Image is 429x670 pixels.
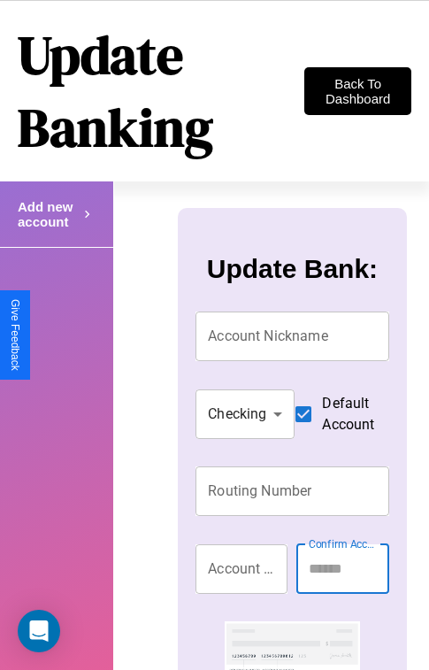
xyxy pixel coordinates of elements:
[18,610,60,652] div: Open Intercom Messenger
[9,299,21,371] div: Give Feedback
[304,67,411,115] button: Back To Dashboard
[18,19,304,164] h1: Update Banking
[18,199,80,229] h4: Add new account
[322,393,374,435] span: Default Account
[309,536,379,551] label: Confirm Account Number
[207,254,378,284] h3: Update Bank:
[195,389,295,439] div: Checking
